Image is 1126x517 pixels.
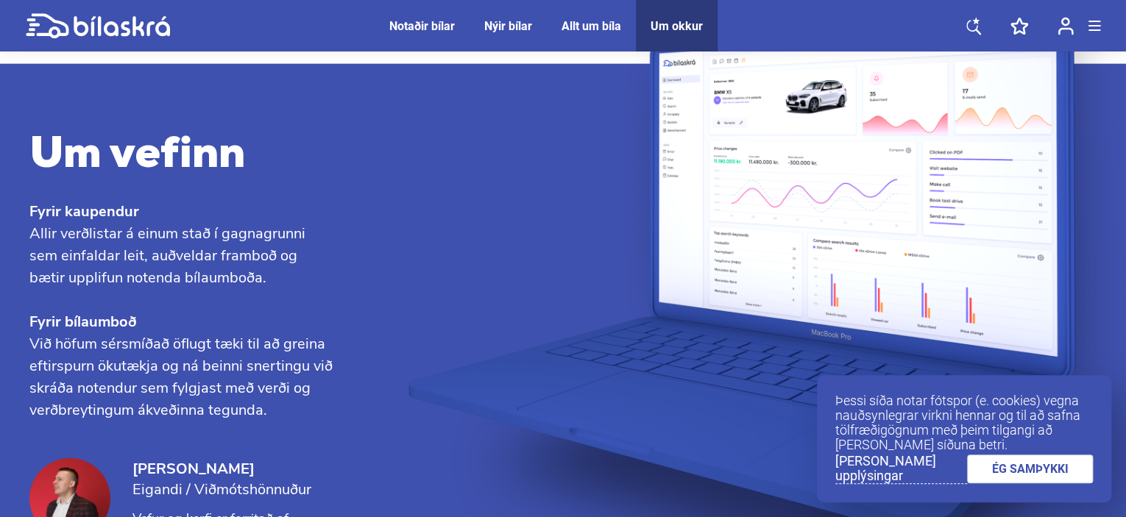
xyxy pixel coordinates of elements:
[29,223,335,289] p: Allir verðlistar á einum stað í gagnagrunni sem einfaldar leit, auðveldar framboð og bætir upplif...
[29,333,335,421] p: Við höfum sérsmíðað öflugt tæki til að greina eftirspurn ökutækja og ná beinni snertingu við skrá...
[651,19,703,33] a: Um okkur
[29,201,335,223] span: Fyrir kaupendur
[562,19,621,33] a: Allt um bíla
[389,19,455,33] a: Notaðir bílar
[835,454,967,484] a: [PERSON_NAME] upplýsingar
[835,393,1093,452] p: Þessi síða notar fótspor (e. cookies) vegna nauðsynlegrar virkni hennar og til að safna tölfræðig...
[29,311,335,333] span: Fyrir bílaumboð
[29,132,335,182] h2: Um vefinn
[484,19,532,33] a: Nýir bílar
[967,454,1094,483] a: ÉG SAMÞYKKI
[132,480,332,499] span: Eigandi / Viðmótshönnuður
[132,458,332,480] span: [PERSON_NAME]
[1058,17,1074,35] img: user-login.svg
